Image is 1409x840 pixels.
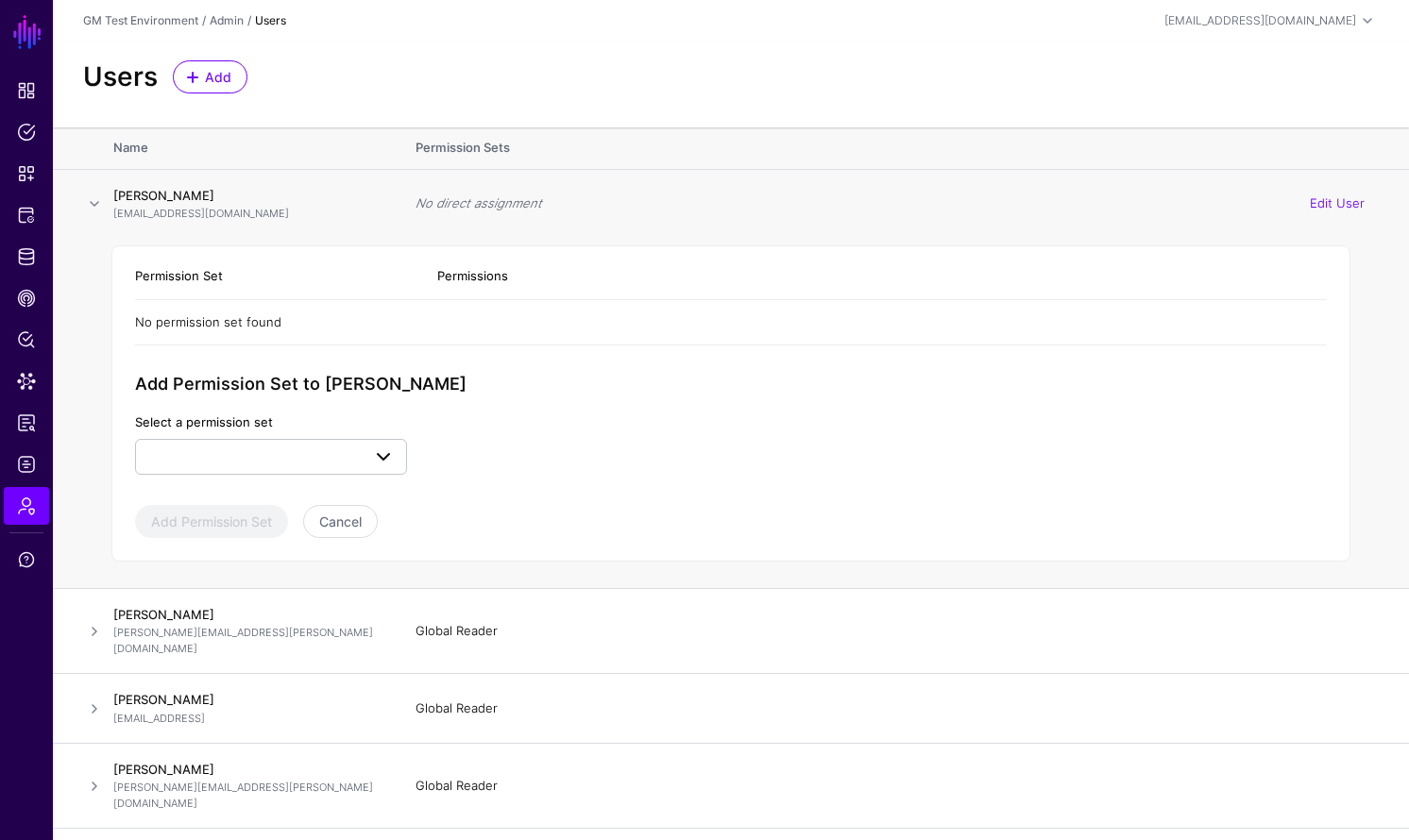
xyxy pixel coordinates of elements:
label: Select a permission set [135,413,273,432]
span: Data Lens [17,372,36,391]
p: [EMAIL_ADDRESS] [113,711,378,727]
a: Add [173,60,247,93]
th: Name [113,127,397,169]
span: Support [17,550,36,569]
p: [PERSON_NAME][EMAIL_ADDRESS][PERSON_NAME][DOMAIN_NAME] [113,625,378,656]
span: Logs [17,455,36,474]
span: Snippets [17,164,36,183]
span: Dashboard [17,81,36,100]
a: Snippets [4,155,49,193]
p: [EMAIL_ADDRESS][DOMAIN_NAME] [113,206,378,222]
a: GM Test Environment [83,13,198,27]
span: Identity Data Fabric [17,247,36,266]
a: SGNL [11,11,43,53]
span: Policies [17,123,36,142]
a: Policy Lens [4,321,49,359]
h2: Add Permission Set to [PERSON_NAME] [135,374,702,395]
a: Logs [4,445,49,483]
p: [PERSON_NAME][EMAIL_ADDRESS][PERSON_NAME][DOMAIN_NAME] [113,780,378,811]
div: Global Reader [416,622,1379,641]
h2: Users [83,61,158,93]
a: Edit User [1310,195,1365,210]
a: Data Lens [4,362,49,400]
span: Add [203,67,234,87]
th: Permissions [418,254,1327,299]
div: Global Reader [416,699,1379,718]
span: Admin [17,496,36,515]
a: Access Reporting [4,404,49,442]
a: Admin [210,13,244,27]
a: Dashboard [4,72,49,109]
a: CAEP Hub [4,279,49,317]
th: Permission Sets [397,127,1409,169]
em: No direct assignment [416,195,542,210]
span: CAEP Hub [17,289,36,308]
h4: [PERSON_NAME] [113,187,378,204]
span: Protected Systems [17,206,36,225]
a: Protected Systems [4,196,49,234]
a: Admin [4,487,49,525]
div: [EMAIL_ADDRESS][DOMAIN_NAME] [1164,12,1356,29]
strong: Users [255,13,286,27]
a: Policies [4,113,49,151]
h4: [PERSON_NAME] [113,691,378,708]
td: No permission set found [135,299,1327,345]
span: Access Reporting [17,413,36,432]
div: Global Reader [416,777,1379,796]
a: Identity Data Fabric [4,238,49,276]
h4: [PERSON_NAME] [113,606,378,623]
div: / [198,12,210,29]
h4: [PERSON_NAME] [113,761,378,778]
th: Permission Set [135,254,418,299]
button: Cancel [303,505,378,538]
div: / [244,12,255,29]
span: Policy Lens [17,330,36,349]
